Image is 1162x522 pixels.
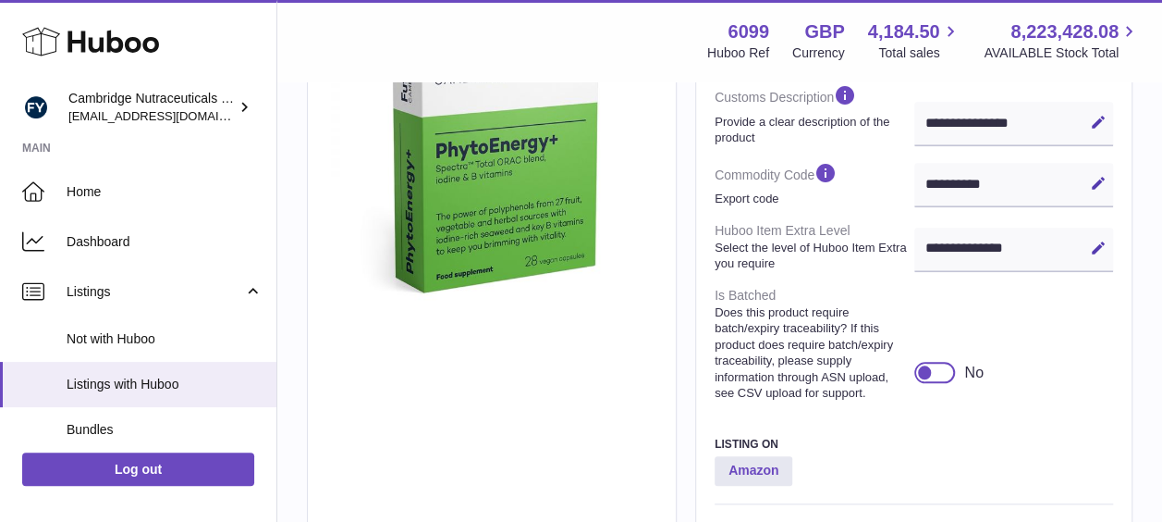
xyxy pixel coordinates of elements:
[67,183,263,201] span: Home
[792,44,845,62] div: Currency
[715,304,910,402] strong: Does this product require batch/expiry traceability? If this product does require batch/expiry tr...
[715,456,792,486] strong: Amazon
[715,215,914,280] dt: Huboo Item Extra Level
[67,376,263,393] span: Listings with Huboo
[715,114,910,146] strong: Provide a clear description of the product
[715,280,914,409] dt: Is Batched
[964,363,983,383] div: No
[984,44,1140,62] span: AVAILABLE Stock Total
[868,19,961,62] a: 4,184.50 Total sales
[715,76,914,153] dt: Customs Description
[728,19,769,44] strong: 6099
[715,437,1113,452] h3: Listing On
[67,421,263,439] span: Bundles
[804,19,844,44] strong: GBP
[22,93,50,121] img: internalAdmin-6099@internal.huboo.com
[715,191,910,207] strong: Export code
[68,90,235,125] div: Cambridge Nutraceuticals Ltd
[984,19,1140,62] a: 8,223,428.08 AVAILABLE Stock Total
[67,283,243,301] span: Listings
[707,44,769,62] div: Huboo Ref
[67,233,263,251] span: Dashboard
[22,453,254,486] a: Log out
[67,330,263,348] span: Not with Huboo
[68,108,272,123] span: [EMAIL_ADDRESS][DOMAIN_NAME]
[1010,19,1119,44] span: 8,223,428.08
[715,240,910,272] strong: Select the level of Huboo Item Extra you require
[878,44,960,62] span: Total sales
[868,19,940,44] span: 4,184.50
[715,154,914,215] dt: Commodity Code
